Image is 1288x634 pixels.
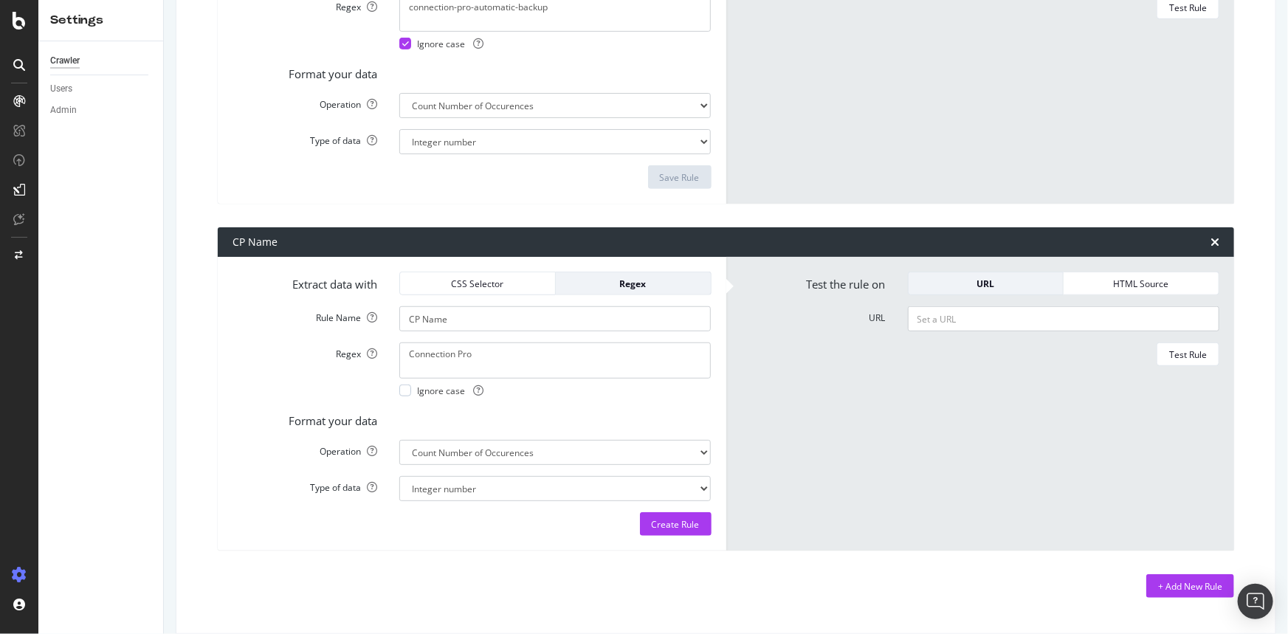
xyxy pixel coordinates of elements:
[399,342,711,378] textarea: Connection Pro
[233,235,278,249] div: CP Name
[412,278,543,290] div: CSS Selector
[652,518,700,531] div: Create Rule
[556,272,712,295] button: Regex
[221,476,388,494] label: Type of data
[50,53,153,69] a: Crawler
[50,12,151,29] div: Settings
[399,306,711,331] input: Provide a name
[399,272,556,295] button: CSS Selector
[221,61,388,82] label: Format your data
[908,272,1064,295] button: URL
[221,408,388,429] label: Format your data
[1146,574,1234,598] button: + Add New Rule
[1064,272,1219,295] button: HTML Source
[221,342,388,360] label: Regex
[648,165,712,189] button: Save Rule
[1238,584,1273,619] div: Open Intercom Messenger
[417,385,483,397] span: Ignore case
[908,306,1219,331] input: Set a URL
[221,129,388,147] label: Type of data
[1210,236,1219,248] div: times
[640,512,712,536] button: Create Rule
[730,272,897,292] label: Test the rule on
[221,306,388,324] label: Rule Name
[50,81,153,97] a: Users
[1075,278,1207,290] div: HTML Source
[50,103,77,118] div: Admin
[1157,342,1219,366] button: Test Rule
[1169,348,1207,361] div: Test Rule
[730,306,897,324] label: URL
[568,278,699,290] div: Regex
[920,278,1052,290] div: URL
[50,53,80,69] div: Crawler
[1169,1,1207,14] div: Test Rule
[221,272,388,292] label: Extract data with
[221,93,388,111] label: Operation
[1158,580,1222,593] div: + Add New Rule
[50,103,153,118] a: Admin
[417,38,483,50] span: Ignore case
[221,440,388,458] label: Operation
[50,81,72,97] div: Users
[660,171,700,184] div: Save Rule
